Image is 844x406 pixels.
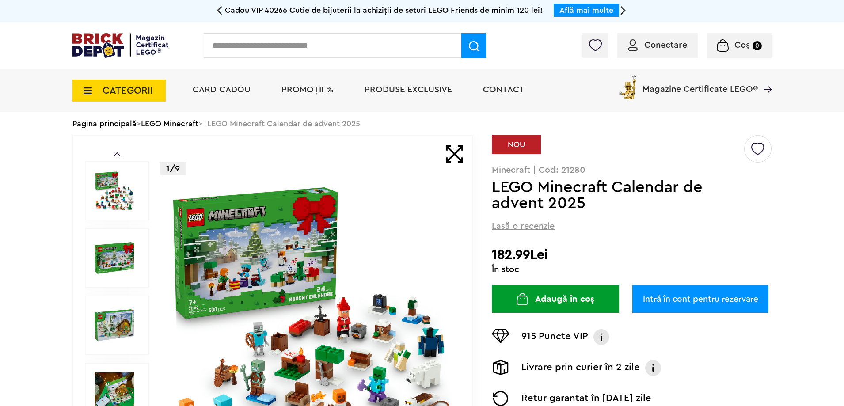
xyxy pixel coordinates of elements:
small: 0 [753,41,762,50]
p: 1/9 [160,162,186,175]
div: > > LEGO Minecraft Calendar de advent 2025 [72,112,772,135]
a: Magazine Certificate LEGO® [758,73,772,82]
p: 915 Puncte VIP [521,329,588,345]
a: Contact [483,85,525,94]
img: Returnare [492,391,509,406]
div: În stoc [492,265,772,274]
img: Puncte VIP [492,329,509,343]
p: Livrare prin curier în 2 zile [521,360,640,376]
img: LEGO Minecraft Calendar de advent 2025 [95,171,134,211]
img: Info VIP [593,329,610,345]
h1: LEGO Minecraft Calendar de advent 2025 [492,179,743,211]
a: Card Cadou [193,85,251,94]
img: Info livrare prin curier [644,360,662,376]
p: Retur garantat în [DATE] zile [521,391,651,406]
span: Cadou VIP 40266 Cutie de bijuterii la achiziții de seturi LEGO Friends de minim 120 lei! [225,6,543,14]
img: LEGO Minecraft Calendar de advent 2025 LEGO 21280 [95,305,134,345]
span: Magazine Certificate LEGO® [643,73,758,94]
a: Pagina principală [72,120,137,128]
a: Prev [114,152,121,156]
a: PROMOȚII % [281,85,334,94]
a: LEGO Minecraft [141,120,198,128]
div: NOU [492,135,541,154]
a: Produse exclusive [365,85,452,94]
span: Coș [734,41,750,49]
img: LEGO Minecraft Calendar de advent 2025 [95,238,134,278]
a: Conectare [628,41,687,49]
h2: 182.99Lei [492,247,772,263]
span: Lasă o recenzie [492,220,555,232]
a: Intră în cont pentru rezervare [632,285,768,313]
p: Minecraft | Cod: 21280 [492,166,772,175]
a: Află mai multe [559,6,613,14]
span: CATEGORII [103,86,153,95]
img: Livrare [492,360,509,375]
button: Adaugă în coș [492,285,619,313]
span: Conectare [644,41,687,49]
